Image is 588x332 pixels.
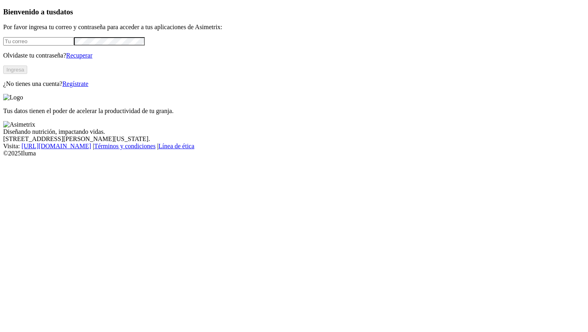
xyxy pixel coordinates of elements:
[3,135,585,143] div: [STREET_ADDRESS][PERSON_NAME][US_STATE].
[66,52,92,59] a: Recuperar
[3,107,585,115] p: Tus datos tienen el poder de acelerar la productividad de tu granja.
[3,37,74,46] input: Tu correo
[56,8,73,16] span: datos
[3,80,585,87] p: ¿No tienes una cuenta?
[3,66,27,74] button: Ingresa
[3,24,585,31] p: Por favor ingresa tu correo y contraseña para acceder a tus aplicaciones de Asimetrix:
[3,128,585,135] div: Diseñando nutrición, impactando vidas.
[3,94,23,101] img: Logo
[22,143,91,149] a: [URL][DOMAIN_NAME]
[94,143,156,149] a: Términos y condiciones
[3,8,585,16] h3: Bienvenido a tus
[62,80,88,87] a: Regístrate
[3,143,585,150] div: Visita : | |
[3,52,585,59] p: Olvidaste tu contraseña?
[3,150,585,157] div: © 2025 Iluma
[3,121,35,128] img: Asimetrix
[158,143,194,149] a: Línea de ética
